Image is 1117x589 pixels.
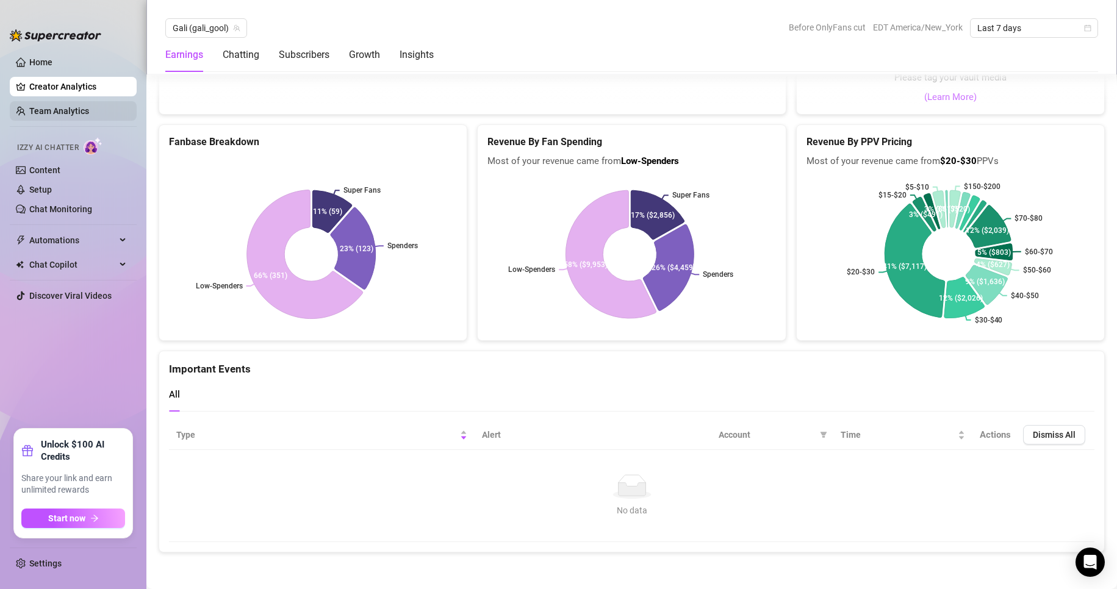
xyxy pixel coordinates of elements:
[894,71,1007,85] span: Please tag your vault media
[29,291,112,301] a: Discover Viral Videos
[16,260,24,269] img: Chat Copilot
[487,135,775,149] h5: Revenue By Fan Spending
[10,29,101,41] img: logo-BBDzfeDw.svg
[29,230,116,250] span: Automations
[964,182,1000,190] text: $150-$200
[169,351,1094,377] div: Important Events
[1011,291,1039,300] text: $40-$50
[1025,248,1053,256] text: $60-$70
[847,268,875,276] text: $20-$30
[719,428,815,441] span: Account
[1023,266,1051,274] text: $50-$60
[84,137,102,155] img: AI Chatter
[1033,430,1076,440] span: Dismiss All
[16,235,26,245] span: thunderbolt
[621,155,679,166] b: Low-Spenders
[181,504,1082,517] div: No data
[873,18,963,37] span: EDT America/New_York
[1084,24,1091,32] span: calendar
[21,509,125,528] button: Start nowarrow-right
[21,444,34,457] span: gift
[1076,548,1105,577] div: Open Intercom Messenger
[387,241,418,250] text: Spenders
[806,154,1094,169] span: Most of your revenue came from PPVs
[806,135,1094,149] h5: Revenue By PPV Pricing
[878,191,907,199] text: $15-$20
[1023,425,1085,444] button: Dismiss All
[509,265,556,274] text: Low-Spenders
[17,142,79,154] span: Izzy AI Chatter
[1015,214,1043,223] text: $70-$80
[977,19,1091,37] span: Last 7 days
[940,155,977,166] b: $20-$30
[48,513,85,523] span: Start now
[29,255,116,274] span: Chat Copilot
[29,165,60,175] a: Content
[475,420,711,450] th: Alert
[169,420,475,450] th: Type
[176,428,458,441] span: Type
[703,270,734,279] text: Spenders
[817,426,830,444] span: filter
[29,559,62,568] a: Settings
[841,428,955,441] span: Time
[343,186,381,195] text: Super Fans
[349,48,380,62] div: Growth
[833,420,972,450] th: Time
[820,431,827,438] span: filter
[41,438,125,463] strong: Unlock $100 AI Credits
[233,24,240,32] span: team
[487,154,775,169] span: Most of your revenue came from
[29,106,89,116] a: Team Analytics
[400,48,434,62] div: Insights
[169,389,180,400] span: All
[905,182,929,191] text: $5-$10
[980,429,1011,440] span: Actions
[196,282,243,290] text: Low-Spenders
[29,77,127,96] a: Creator Analytics
[169,135,457,149] h5: Fanbase Breakdown
[90,514,99,523] span: arrow-right
[223,48,259,62] div: Chatting
[29,204,92,214] a: Chat Monitoring
[789,18,866,37] span: Before OnlyFans cut
[29,57,52,67] a: Home
[29,185,52,195] a: Setup
[672,191,709,199] text: Super Fans
[165,48,203,62] div: Earnings
[173,19,240,37] span: Gali (gali_gool)
[21,473,125,496] span: Share your link and earn unlimited rewards
[975,316,1003,324] text: $30-$40
[924,90,977,105] a: (Learn More)
[279,48,329,62] div: Subscribers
